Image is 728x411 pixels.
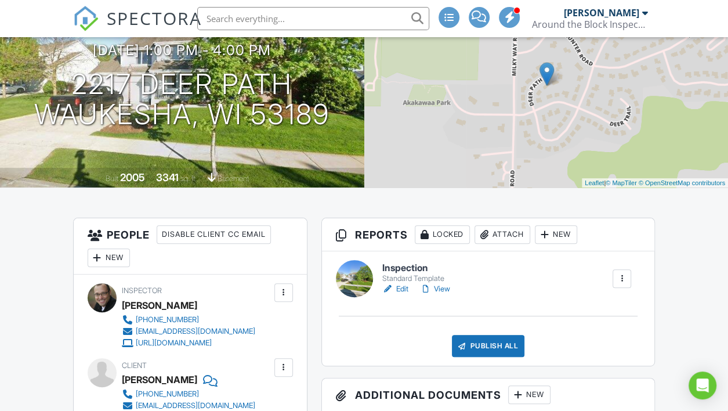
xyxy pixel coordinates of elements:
div: [PHONE_NUMBER] [136,390,199,399]
a: © OpenStreetMap contributors [639,179,725,186]
div: | [582,178,728,188]
a: [PHONE_NUMBER] [122,388,255,400]
a: [EMAIL_ADDRESS][DOMAIN_NAME] [122,326,255,337]
a: Leaflet [585,179,604,186]
a: © MapTiler [606,179,637,186]
div: Disable Client CC Email [157,225,271,244]
h3: People [74,218,307,275]
div: [PHONE_NUMBER] [136,315,199,325]
h3: Reports [322,218,655,251]
div: [EMAIL_ADDRESS][DOMAIN_NAME] [136,327,255,336]
input: Search everything... [197,7,429,30]
h6: Inspection [382,263,455,273]
div: Attach [475,225,530,244]
a: [PHONE_NUMBER] [122,314,255,326]
span: Inspector [122,286,162,295]
span: SPECTORA [107,6,202,30]
a: SPECTORA [73,16,202,40]
div: Standard Template [382,274,455,283]
div: New [535,225,577,244]
span: Client [122,361,147,370]
div: 3341 [156,171,179,183]
div: Publish All [452,335,524,357]
div: [PERSON_NAME] [564,7,639,19]
span: Built [106,174,118,183]
img: The Best Home Inspection Software - Spectora [73,6,99,31]
a: [URL][DOMAIN_NAME] [122,337,255,349]
span: sq. ft. [180,174,197,183]
a: Inspection Standard Template [382,263,455,283]
div: Around the Block Inspections, Inc. [532,19,648,30]
div: New [508,385,550,404]
div: Open Intercom Messenger [689,372,716,399]
div: Locked [415,225,470,244]
div: New [88,248,130,267]
div: 2005 [120,171,145,183]
a: Edit [382,283,408,295]
div: [PERSON_NAME] [122,297,197,314]
span: basement [218,174,249,183]
div: [PERSON_NAME] [122,371,197,388]
div: [EMAIL_ADDRESS][DOMAIN_NAME] [136,401,255,410]
h1: 2217 Deer Path Waukesha, WI 53189 [34,69,329,131]
h3: [DATE] 1:00 pm - 4:00 pm [93,42,271,58]
div: [URL][DOMAIN_NAME] [136,338,212,348]
a: View [420,283,450,295]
